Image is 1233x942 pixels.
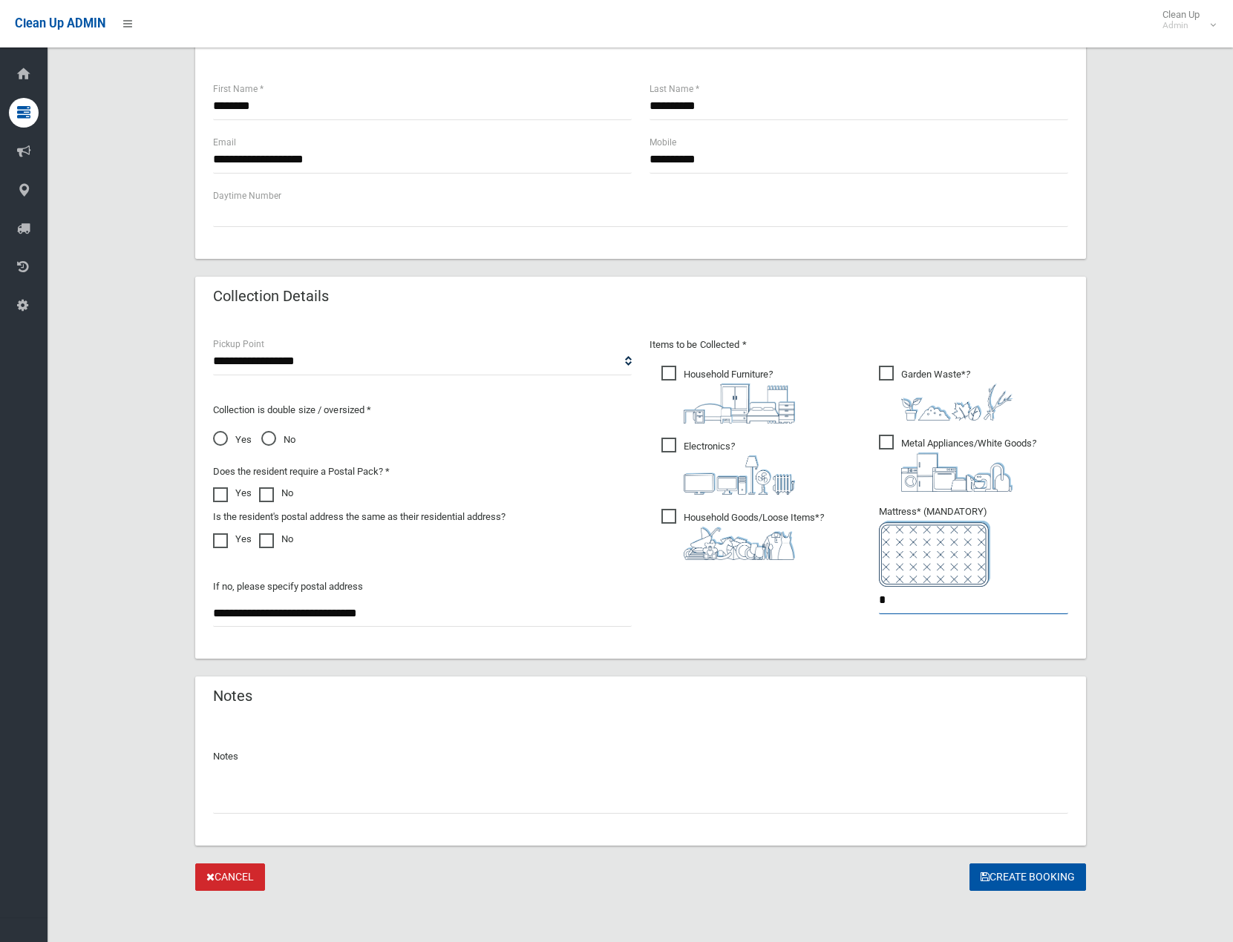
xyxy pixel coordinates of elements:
label: No [259,530,293,548]
i: ? [901,438,1036,492]
span: Household Goods/Loose Items* [661,509,824,560]
span: Household Furniture [661,366,795,424]
label: No [259,484,293,502]
span: Clean Up [1155,9,1214,31]
a: Cancel [195,863,265,891]
span: Garden Waste* [879,366,1013,421]
label: If no, please specify postal address [213,578,363,596]
p: Items to be Collected * [650,336,1068,354]
header: Collection Details [195,282,347,311]
img: b13cc3517677393f34c0a387616ef184.png [684,527,795,560]
small: Admin [1162,20,1200,31]
span: Metal Appliances/White Goods [879,435,1036,492]
i: ? [901,369,1013,421]
span: Mattress* (MANDATORY) [879,506,1068,587]
span: Electronics [661,438,795,495]
label: Yes [213,484,252,502]
header: Notes [195,682,270,711]
img: e7408bece873d2c1783593a074e5cb2f.png [879,521,990,587]
i: ? [684,441,795,495]
img: 394712a680b73dbc3d2a6a3a7ffe5a07.png [684,455,795,495]
p: Notes [213,748,1068,765]
button: Create Booking [969,863,1086,891]
img: 36c1b0289cb1767239cdd3de9e694f19.png [901,452,1013,492]
i: ? [684,512,824,560]
img: 4fd8a5c772b2c999c83690221e5242e0.png [901,383,1013,421]
label: Does the resident require a Postal Pack? * [213,463,390,481]
label: Yes [213,530,252,548]
i: ? [684,369,795,424]
span: Clean Up ADMIN [15,16,105,30]
span: No [261,431,295,449]
img: aa9efdbe659d29b613fca23ba79d85cb.png [684,383,795,424]
label: Is the resident's postal address the same as their residential address? [213,508,506,526]
span: Yes [213,431,252,449]
p: Collection is double size / oversized * [213,401,632,419]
